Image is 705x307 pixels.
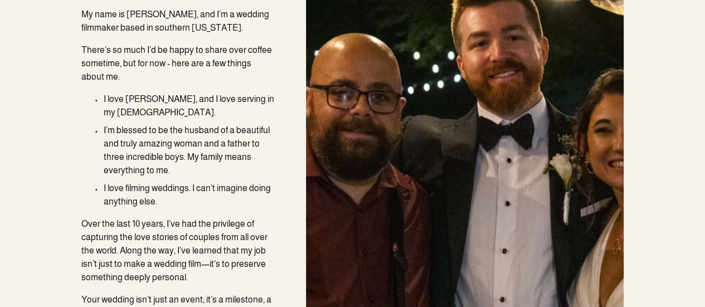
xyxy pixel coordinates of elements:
p: I love filming weddings. I can’t imagine doing anything else. [104,182,275,208]
p: Over the last 10 years, I’ve had the privilege of capturing the love stories of couples from all ... [81,217,275,284]
p: I’m blessed to be the husband of a beautiful and truly amazing woman and a father to three incred... [104,124,275,177]
p: My name is [PERSON_NAME], and I’m a wedding filmmaker based in southern [US_STATE]. [81,8,275,35]
p: There’s so much I’d be happy to share over coffee sometime, but for now - here are a few things a... [81,43,275,84]
p: I love [PERSON_NAME], and I love serving in my [DEMOGRAPHIC_DATA]. [104,92,275,119]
